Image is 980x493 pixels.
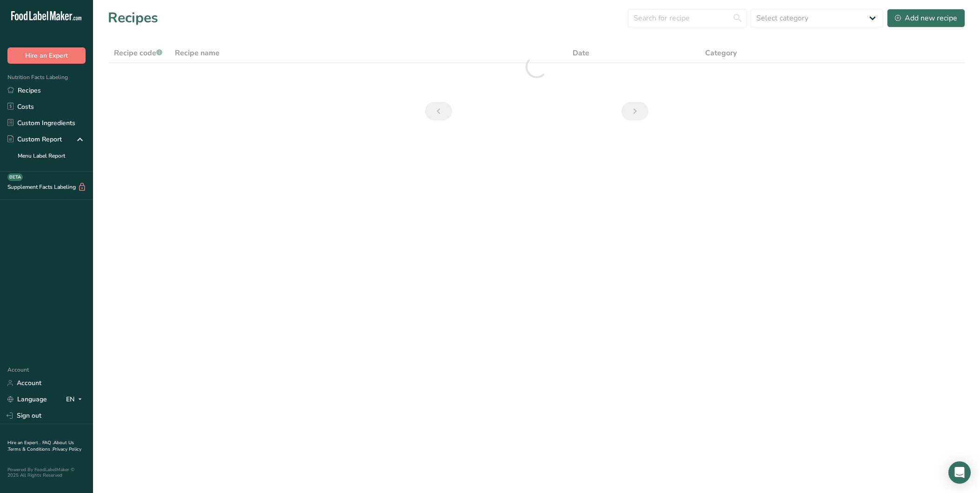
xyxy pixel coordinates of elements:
[887,9,965,27] button: Add new recipe
[425,102,452,120] a: Previous page
[7,440,40,446] a: Hire an Expert .
[7,134,62,144] div: Custom Report
[7,391,47,407] a: Language
[948,461,971,484] div: Open Intercom Messenger
[628,9,747,27] input: Search for recipe
[108,7,158,28] h1: Recipes
[621,102,648,120] a: Next page
[7,467,86,478] div: Powered By FoodLabelMaker © 2025 All Rights Reserved
[66,394,86,405] div: EN
[42,440,53,446] a: FAQ .
[895,13,957,24] div: Add new recipe
[53,446,81,453] a: Privacy Policy
[7,440,74,453] a: About Us .
[7,47,86,64] button: Hire an Expert
[7,173,23,181] div: BETA
[8,446,53,453] a: Terms & Conditions .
